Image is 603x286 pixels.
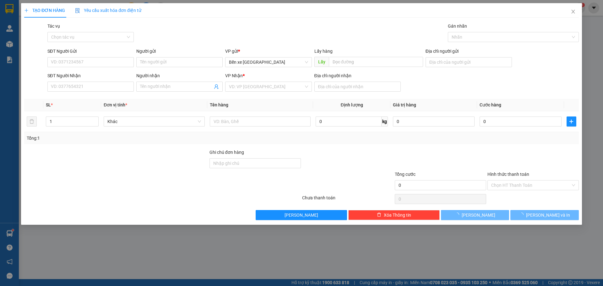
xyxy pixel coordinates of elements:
span: Định lượng [341,102,363,107]
div: Địa chỉ người gửi [426,48,512,55]
div: VP gửi [225,48,312,55]
button: [PERSON_NAME] và In [511,210,579,220]
span: plus [24,8,29,13]
span: Lấy hàng [314,49,333,54]
span: [PERSON_NAME] [462,212,496,219]
div: Chưa thanh toán [301,194,394,205]
span: Đơn vị tính [104,102,127,107]
span: Yêu cầu xuất hóa đơn điện tử [75,8,141,13]
span: TẠO ĐƠN HÀNG [24,8,65,13]
label: Ghi chú đơn hàng [209,150,244,155]
span: Giá trị hàng [393,102,416,107]
input: Dọc đường [329,57,423,67]
span: Xóa Thông tin [384,212,411,219]
label: Gán nhãn [448,24,467,29]
img: icon [75,8,80,13]
input: Địa chỉ của người gửi [426,57,512,67]
div: Người gửi [136,48,223,55]
div: Tổng: 1 [27,135,233,142]
div: Người nhận [136,72,223,79]
span: close [571,9,576,14]
label: Hình thức thanh toán [487,172,529,177]
span: loading [519,213,526,217]
button: delete [27,116,37,127]
span: loading [455,213,462,217]
span: kg [382,116,388,127]
button: [PERSON_NAME] [256,210,347,220]
label: Tác vụ [47,24,60,29]
span: SL [46,102,51,107]
span: Cước hàng [480,102,501,107]
input: 0 [393,116,475,127]
input: Địa chỉ của người nhận [314,82,401,92]
button: plus [567,116,576,127]
span: Bến xe Quảng Ngãi [229,57,308,67]
input: VD: Bàn, Ghế [210,116,311,127]
span: Lấy [314,57,329,67]
span: Tổng cước [395,172,416,177]
div: SĐT Người Nhận [47,72,134,79]
span: user-add [214,84,219,89]
input: Ghi chú đơn hàng [209,158,301,168]
div: Địa chỉ người nhận [314,72,401,79]
span: Tên hàng [210,102,228,107]
span: [PERSON_NAME] [285,212,318,219]
button: [PERSON_NAME] [441,210,509,220]
span: [PERSON_NAME] và In [526,212,570,219]
span: plus [567,119,576,124]
span: VP Nhận [225,73,243,78]
div: SĐT Người Gửi [47,48,134,55]
span: delete [377,213,381,218]
button: Close [564,3,582,21]
button: deleteXóa Thông tin [349,210,440,220]
span: Khác [107,117,201,126]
